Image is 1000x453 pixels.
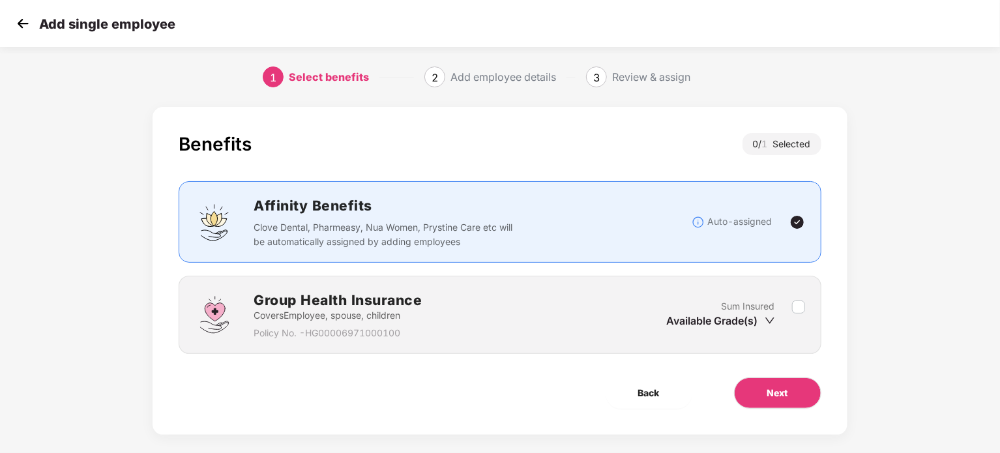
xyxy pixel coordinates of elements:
[722,299,775,314] p: Sum Insured
[39,16,175,32] p: Add single employee
[13,14,33,33] img: svg+xml;base64,PHN2ZyB4bWxucz0iaHR0cDovL3d3dy53My5vcmcvMjAwMC9zdmciIHdpZHRoPSIzMCIgaGVpZ2h0PSIzMC...
[762,138,773,149] span: 1
[743,133,821,155] div: 0 / Selected
[638,386,660,400] span: Back
[270,71,276,84] span: 1
[606,377,692,409] button: Back
[450,66,556,87] div: Add employee details
[195,203,234,242] img: svg+xml;base64,PHN2ZyBpZD0iQWZmaW5pdHlfQmVuZWZpdHMiIGRhdGEtbmFtZT0iQWZmaW5pdHkgQmVuZWZpdHMiIHhtbG...
[667,314,775,328] div: Available Grade(s)
[734,377,821,409] button: Next
[254,308,422,323] p: Covers Employee, spouse, children
[765,315,775,326] span: down
[254,289,422,311] h2: Group Health Insurance
[593,71,600,84] span: 3
[254,195,691,216] h2: Affinity Benefits
[708,214,772,229] p: Auto-assigned
[789,214,805,230] img: svg+xml;base64,PHN2ZyBpZD0iVGljay0yNHgyNCIgeG1sbnM9Imh0dHA6Ly93d3cudzMub3JnLzIwMDAvc3ZnIiB3aWR0aD...
[254,326,422,340] p: Policy No. - HG00006971000100
[254,220,516,249] p: Clove Dental, Pharmeasy, Nua Women, Prystine Care etc will be automatically assigned by adding em...
[195,295,234,334] img: svg+xml;base64,PHN2ZyBpZD0iR3JvdXBfSGVhbHRoX0luc3VyYW5jZSIgZGF0YS1uYW1lPSJHcm91cCBIZWFsdGggSW5zdX...
[179,133,252,155] div: Benefits
[767,386,788,400] span: Next
[612,66,690,87] div: Review & assign
[692,216,705,229] img: svg+xml;base64,PHN2ZyBpZD0iSW5mb18tXzMyeDMyIiBkYXRhLW5hbWU9IkluZm8gLSAzMngzMiIgeG1sbnM9Imh0dHA6Ly...
[432,71,438,84] span: 2
[289,66,369,87] div: Select benefits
